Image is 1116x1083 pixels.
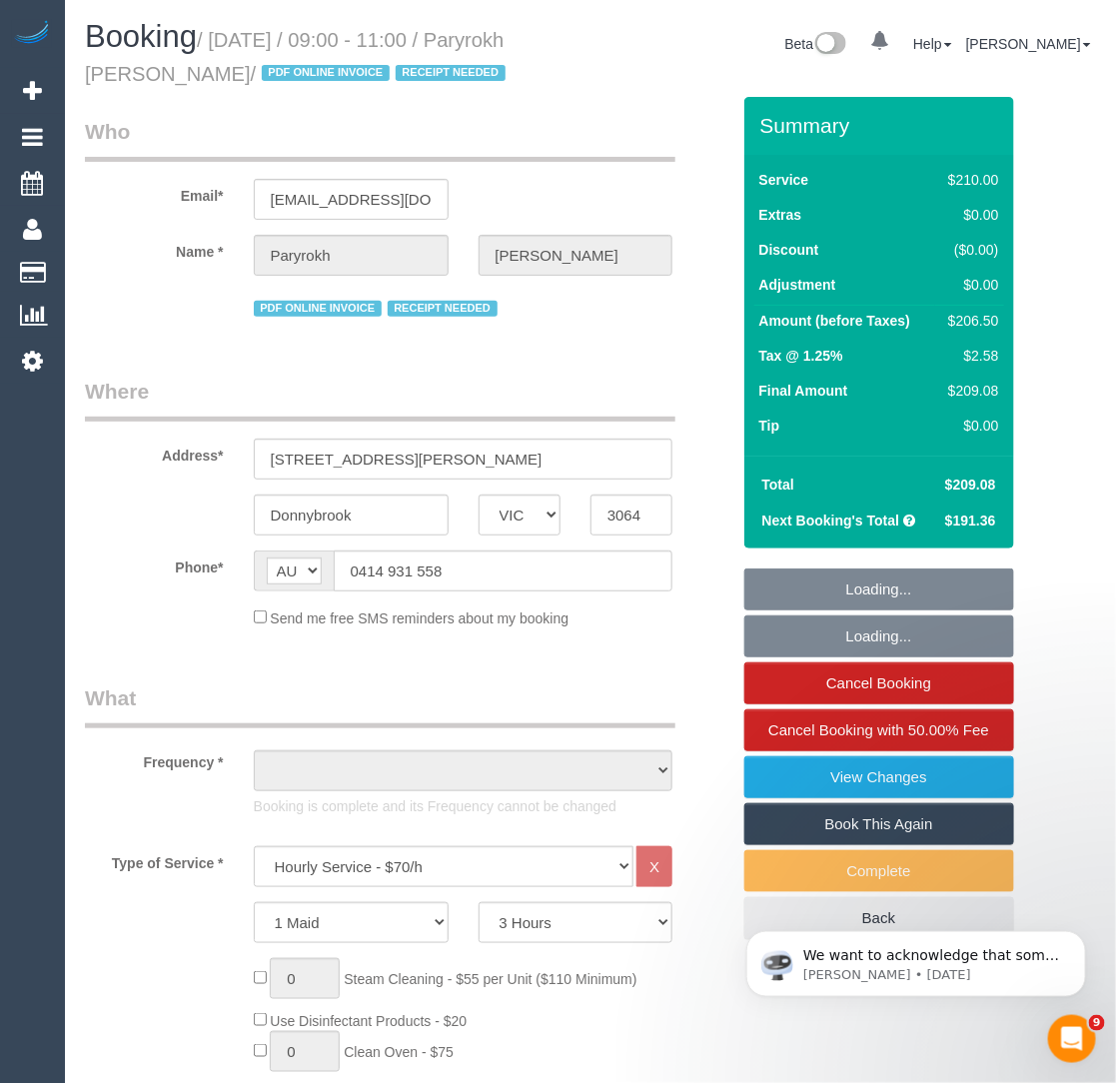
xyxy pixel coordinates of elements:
div: $0.00 [940,275,998,295]
div: $0.00 [940,416,998,436]
label: Address* [70,439,239,466]
p: Booking is complete and its Frequency cannot be changed [254,796,673,816]
small: / [DATE] / 09:00 - 11:00 / Paryrokh [PERSON_NAME] [85,29,512,85]
span: PDF ONLINE INVOICE [254,301,382,317]
span: / [251,63,512,85]
label: Tax @ 1.25% [759,346,843,366]
span: Steam Cleaning - $55 per Unit ($110 Minimum) [344,971,636,987]
label: Discount [759,240,819,260]
a: Cancel Booking with 50.00% Fee [744,709,1014,751]
label: Email* [70,179,239,206]
input: First Name* [254,235,449,276]
span: RECEIPT NEEDED [396,65,506,81]
input: Post Code* [590,495,672,536]
label: Final Amount [759,381,848,401]
legend: Where [85,377,675,422]
span: $209.08 [945,477,996,493]
label: Service [759,170,809,190]
input: Phone* [334,550,673,591]
div: $210.00 [940,170,998,190]
iframe: Intercom notifications message [716,889,1116,1029]
span: We want to acknowledge that some users may be experiencing lag or slower performance in our softw... [87,58,344,332]
span: Clean Oven - $75 [344,1044,454,1060]
input: Suburb* [254,495,449,536]
div: ($0.00) [940,240,998,260]
a: Help [913,36,952,52]
a: Cancel Booking [744,662,1014,704]
label: Name * [70,235,239,262]
span: RECEIPT NEEDED [388,301,498,317]
span: Booking [85,19,197,54]
label: Frequency * [70,745,239,772]
strong: Next Booking's Total [762,513,900,529]
span: Cancel Booking with 50.00% Fee [768,721,989,738]
a: View Changes [744,756,1014,798]
span: Send me free SMS reminders about my booking [270,610,568,626]
label: Extras [759,205,802,225]
span: $191.36 [945,513,996,529]
img: Automaid Logo [12,20,52,48]
label: Phone* [70,550,239,577]
a: [PERSON_NAME] [966,36,1091,52]
div: $209.08 [940,381,998,401]
legend: What [85,683,675,728]
span: 9 [1089,1015,1105,1031]
div: $0.00 [940,205,998,225]
div: $2.58 [940,346,998,366]
p: Message from Ellie, sent 1d ago [87,77,345,95]
img: New interface [813,32,846,58]
strong: Total [762,477,794,493]
a: Book This Again [744,803,1014,845]
label: Adjustment [759,275,836,295]
span: Use Disinfectant Products - $20 [270,1013,467,1029]
input: Email* [254,179,449,220]
iframe: Intercom live chat [1048,1015,1096,1063]
span: PDF ONLINE INVOICE [262,65,390,81]
legend: Who [85,117,675,162]
label: Type of Service * [70,846,239,873]
label: Amount (before Taxes) [759,311,910,331]
h3: Summary [760,114,1004,137]
label: Tip [759,416,780,436]
a: Beta [785,36,847,52]
input: Last Name* [479,235,673,276]
div: $206.50 [940,311,998,331]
